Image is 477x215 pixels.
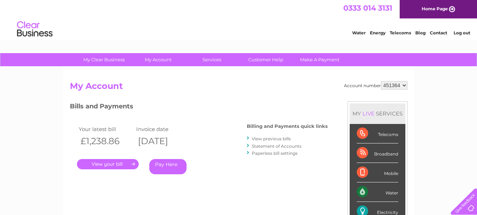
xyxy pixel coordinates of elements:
a: Energy [370,30,386,35]
a: Paperless bill settings [252,151,298,156]
div: Broadband [357,143,398,163]
div: MY SERVICES [350,103,405,124]
a: Log out [454,30,470,35]
a: Customer Help [237,53,295,66]
th: £1,238.86 [77,134,135,148]
div: Water [357,182,398,202]
div: Mobile [357,163,398,182]
img: logo.png [17,18,53,40]
a: Water [352,30,366,35]
a: . [77,159,139,169]
a: My Account [129,53,187,66]
td: Your latest bill [77,124,135,134]
div: Clear Business is a trading name of Verastar Limited (registered in [GEOGRAPHIC_DATA] No. 3667643... [71,4,406,34]
a: Statement of Accounts [252,143,301,149]
a: Telecoms [390,30,411,35]
a: My Clear Business [75,53,133,66]
a: Blog [415,30,426,35]
a: 0333 014 3131 [343,4,392,12]
div: Telecoms [357,124,398,143]
div: Account number [344,81,407,90]
a: Pay Here [149,159,187,174]
td: Invoice date [134,124,192,134]
a: View previous bills [252,136,291,141]
th: [DATE] [134,134,192,148]
a: Services [183,53,241,66]
a: Contact [430,30,447,35]
h2: My Account [70,81,407,95]
h3: Bills and Payments [70,101,328,114]
a: Make A Payment [290,53,349,66]
h4: Billing and Payments quick links [247,124,328,129]
div: LIVE [361,110,376,117]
